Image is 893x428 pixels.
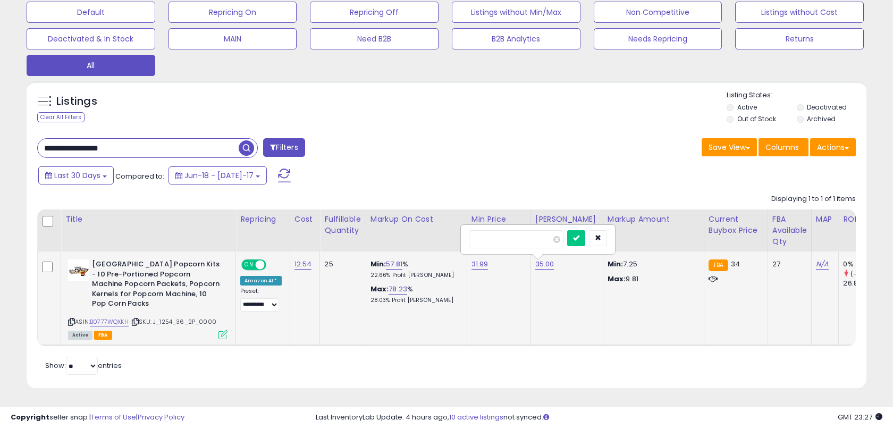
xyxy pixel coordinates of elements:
span: | SKU: J_1254_36_2P_0000 [130,317,216,326]
button: Repricing On [169,2,297,23]
div: ASIN: [68,259,228,338]
span: Show: entries [45,360,122,371]
button: Need B2B [310,28,439,49]
h5: Listings [56,94,97,109]
span: 34 [731,259,740,269]
b: [GEOGRAPHIC_DATA] Popcorn Kits - 10 Pre-Portioned Popcorn Machine Popcorn Packets, Popcorn Kernel... [92,259,221,312]
b: Min: [370,259,386,269]
button: MAIN [169,28,297,49]
button: Needs Repricing [594,28,722,49]
span: Jun-18 - [DATE]-17 [184,170,254,181]
a: N/A [816,259,829,270]
button: Deactivated & In Stock [27,28,155,49]
strong: Copyright [11,412,49,422]
strong: Min: [608,259,624,269]
div: Preset: [240,288,282,312]
button: Repricing Off [310,2,439,23]
div: Markup Amount [608,214,700,225]
p: 28.03% Profit [PERSON_NAME] [370,297,459,304]
button: Non Competitive [594,2,722,23]
span: Last 30 Days [54,170,100,181]
div: % [370,259,459,279]
th: The percentage added to the cost of goods (COGS) that forms the calculator for Min & Max prices. [366,209,467,251]
div: 27 [772,259,803,269]
div: FBA Available Qty [772,214,807,247]
small: FBA [709,259,728,271]
label: Archived [807,114,836,123]
button: B2B Analytics [452,28,580,49]
strong: Max: [608,274,626,284]
div: Clear All Filters [37,112,85,122]
button: Columns [759,138,808,156]
a: Privacy Policy [138,412,184,422]
div: Cost [294,214,316,225]
label: Active [737,103,757,112]
span: 2025-08-17 23:27 GMT [838,412,882,422]
div: Markup on Cost [370,214,462,225]
div: Current Buybox Price [709,214,763,236]
div: ROI [843,214,882,225]
a: 78.23 [389,284,407,295]
div: MAP [816,214,834,225]
div: % [370,284,459,304]
label: Deactivated [807,103,847,112]
div: Amazon AI * [240,276,282,286]
button: Save View [702,138,757,156]
small: (-100%) [850,270,875,278]
button: Default [27,2,155,23]
button: Listings without Cost [735,2,864,23]
div: seller snap | | [11,413,184,423]
a: 57.81 [386,259,402,270]
a: B0777WQXKH [90,317,129,326]
button: Last 30 Days [38,166,114,184]
a: 31.99 [471,259,488,270]
p: 22.66% Profit [PERSON_NAME] [370,272,459,279]
div: [PERSON_NAME] [535,214,599,225]
button: Jun-18 - [DATE]-17 [169,166,267,184]
span: All listings currently available for purchase on Amazon [68,331,92,340]
div: Fulfillable Quantity [324,214,361,236]
a: 10 active listings [449,412,503,422]
span: FBA [94,331,112,340]
span: Columns [765,142,799,153]
p: 7.25 [608,259,696,269]
div: 25 [324,259,357,269]
button: Returns [735,28,864,49]
span: OFF [265,261,282,270]
span: ON [242,261,256,270]
b: Max: [370,284,389,294]
div: Repricing [240,214,285,225]
button: Actions [810,138,856,156]
button: Filters [263,138,305,157]
label: Out of Stock [737,114,776,123]
p: Listing States: [727,90,866,100]
p: 9.81 [608,274,696,284]
div: Displaying 1 to 1 of 1 items [771,194,856,204]
img: 414798R7RaL._SL40_.jpg [68,259,89,281]
button: All [27,55,155,76]
a: 35.00 [535,259,554,270]
div: 26.86% [843,279,886,288]
span: Compared to: [115,171,164,181]
a: 12.54 [294,259,312,270]
a: Terms of Use [91,412,136,422]
div: Title [65,214,231,225]
div: 0% [843,259,886,269]
button: Listings without Min/Max [452,2,580,23]
div: Min Price [471,214,526,225]
div: Last InventoryLab Update: 4 hours ago, not synced. [316,413,882,423]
